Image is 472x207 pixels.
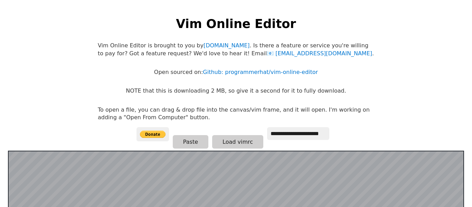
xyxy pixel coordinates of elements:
[98,42,374,57] p: Vim Online Editor is brought to you by . Is there a feature or service you're willing to pay for?...
[173,135,208,149] button: Paste
[154,68,318,76] p: Open sourced on:
[204,42,250,49] a: [DOMAIN_NAME]
[267,50,372,57] a: [EMAIL_ADDRESS][DOMAIN_NAME]
[176,15,296,32] h1: Vim Online Editor
[126,87,346,95] p: NOTE that this is downloading 2 MB, so give it a second for it to fully download.
[203,69,318,75] a: Github: programmerhat/vim-online-editor
[212,135,263,149] button: Load vimrc
[98,106,374,122] p: To open a file, you can drag & drop file into the canvas/vim frame, and it will open. I'm working...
